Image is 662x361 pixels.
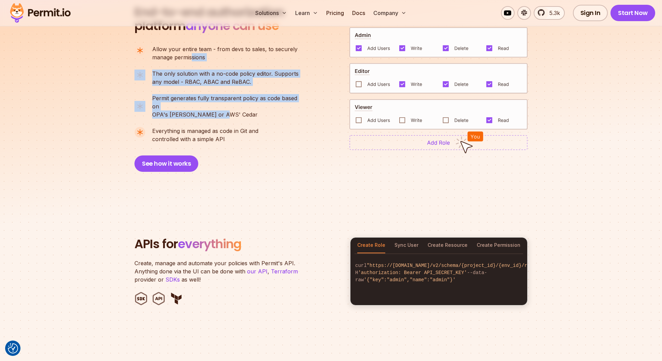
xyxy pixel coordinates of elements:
a: Sign In [573,5,608,21]
a: our API [247,268,268,275]
img: Revisit consent button [8,343,18,354]
span: "https://[DOMAIN_NAME]/v2/schema/{project_id}/{env_id}/roles" [367,263,542,268]
span: 5.3k [545,9,560,17]
button: Company [371,6,409,20]
button: Create Permission [477,238,520,253]
p: OPA's [PERSON_NAME] or AWS' Cedar [152,94,304,119]
span: 'authorization: Bearer API_SECRET_KEY' [358,270,467,275]
h2: APIs for [134,237,342,251]
button: Solutions [253,6,290,20]
span: The only solution with a no-code policy editor. Supports [152,70,299,78]
span: Everything is managed as code in Git and [152,127,258,135]
span: Permit generates fully transparent policy as code based on [152,94,304,110]
p: manage permissions [152,45,298,61]
button: Create Role [357,238,385,253]
p: Create, manage and automate your policies with Permit's API. Anything done via the UI can be done... [134,259,305,284]
a: 5.3k [534,6,565,20]
button: See how it works [134,155,198,172]
span: everything [178,235,241,253]
a: Start Now [610,5,655,21]
button: Create Resource [428,238,467,253]
a: SDKs [165,276,180,283]
a: Terraform [271,268,298,275]
button: Sync User [394,238,418,253]
a: Docs [349,6,368,20]
a: Pricing [323,6,347,20]
img: Permit logo [7,1,74,25]
p: any model - RBAC, ABAC and ReBAC. [152,70,299,86]
code: curl -H --data-raw [350,257,527,289]
p: controlled with a simple API [152,127,258,143]
h2: platform [134,5,284,33]
span: Allow your entire team - from devs to sales, to securely [152,45,298,53]
span: '{"key":"admin","name":"admin"}' [364,277,456,283]
button: Consent Preferences [8,343,18,354]
button: Learn [292,6,321,20]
